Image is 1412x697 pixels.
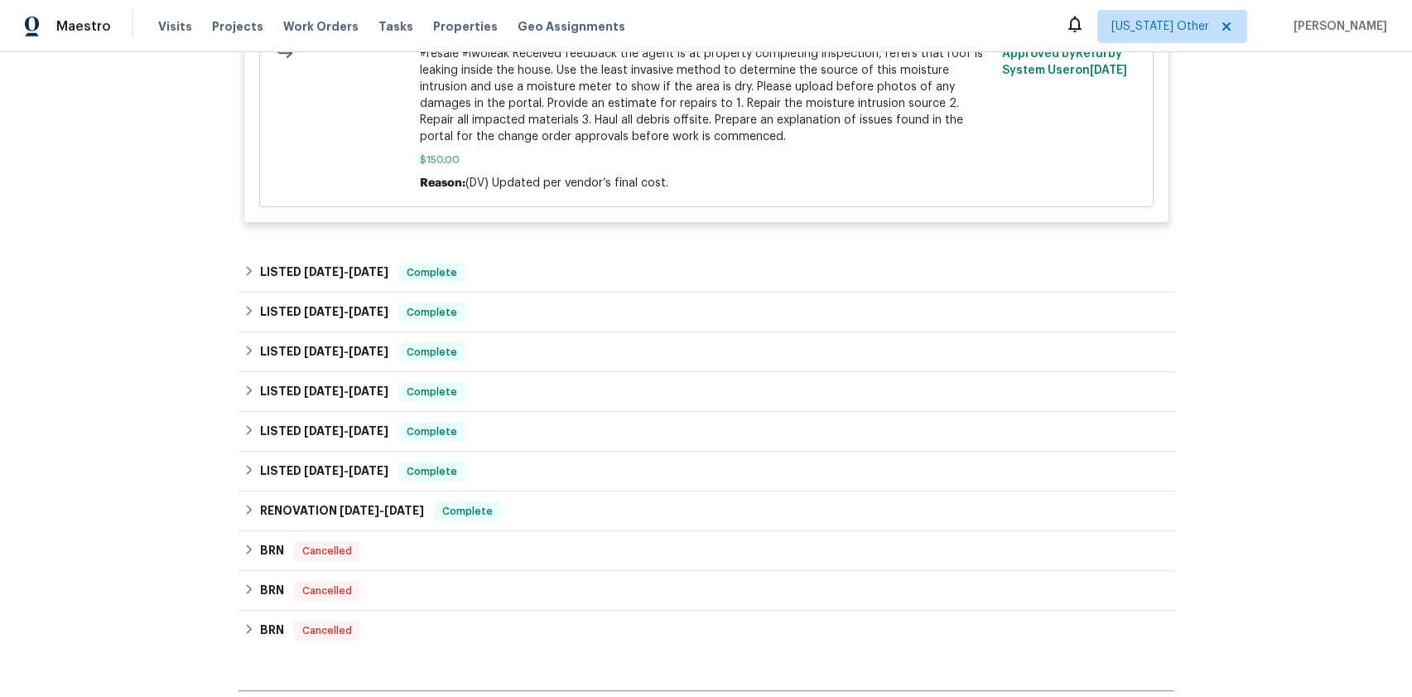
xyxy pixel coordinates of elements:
span: - [340,505,424,516]
span: - [304,425,388,437]
span: Geo Assignments [518,18,625,35]
span: [DATE] [304,425,344,437]
span: [DATE] [349,306,388,317]
span: Tasks [378,21,413,32]
span: - [304,306,388,317]
span: - [304,465,388,477]
span: Cancelled [296,543,359,559]
span: Reason: [420,177,465,189]
div: LISTED [DATE]-[DATE]Complete [239,253,1174,293]
span: - [304,385,388,397]
span: (DV) Updated per vendor’s final cost. [465,177,668,189]
span: [DATE] [304,346,344,357]
span: [DATE] [304,385,344,397]
span: #resale #lwoleak Received feedback the agent is at property completing inspection, refers that ro... [420,46,992,145]
span: - [304,346,388,357]
span: [DATE] [340,505,379,516]
h6: LISTED [260,382,388,402]
div: LISTED [DATE]-[DATE]Complete [239,293,1174,332]
h6: LISTED [260,422,388,442]
h6: BRN [260,621,284,641]
span: Complete [400,264,464,281]
h6: RENOVATION [260,501,424,521]
span: [PERSON_NAME] [1287,18,1387,35]
span: Complete [436,503,499,520]
span: [DATE] [384,505,424,516]
span: Complete [400,384,464,400]
div: BRN Cancelled [239,611,1174,651]
span: [DATE] [349,385,388,397]
div: BRN Cancelled [239,531,1174,571]
div: RENOVATION [DATE]-[DATE]Complete [239,491,1174,531]
span: [DATE] [349,425,388,437]
span: $150.00 [420,152,992,168]
h6: LISTED [260,263,388,283]
div: BRN Cancelled [239,571,1174,611]
span: Visits [158,18,192,35]
span: [DATE] [349,266,388,278]
div: LISTED [DATE]-[DATE]Complete [239,332,1174,372]
div: LISTED [DATE]-[DATE]Complete [239,412,1174,452]
span: Properties [433,18,498,35]
span: [DATE] [349,465,388,477]
span: Complete [400,344,464,361]
span: [DATE] [304,266,344,278]
h6: LISTED [260,303,388,322]
span: - [304,266,388,278]
span: [DATE] [304,306,344,317]
span: Complete [400,304,464,321]
span: Complete [400,463,464,480]
h6: LISTED [260,462,388,482]
h6: BRN [260,581,284,601]
span: [US_STATE] Other [1111,18,1209,35]
div: LISTED [DATE]-[DATE]Complete [239,452,1174,491]
h6: BRN [260,541,284,561]
span: Work Orders [283,18,359,35]
span: [DATE] [304,465,344,477]
span: Projects [212,18,263,35]
span: [DATE] [349,346,388,357]
span: Maestro [56,18,111,35]
span: Complete [400,424,464,440]
span: Cancelled [296,622,359,639]
span: [DATE] [1090,65,1127,76]
h6: LISTED [260,342,388,362]
span: Cancelled [296,583,359,599]
div: LISTED [DATE]-[DATE]Complete [239,372,1174,412]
